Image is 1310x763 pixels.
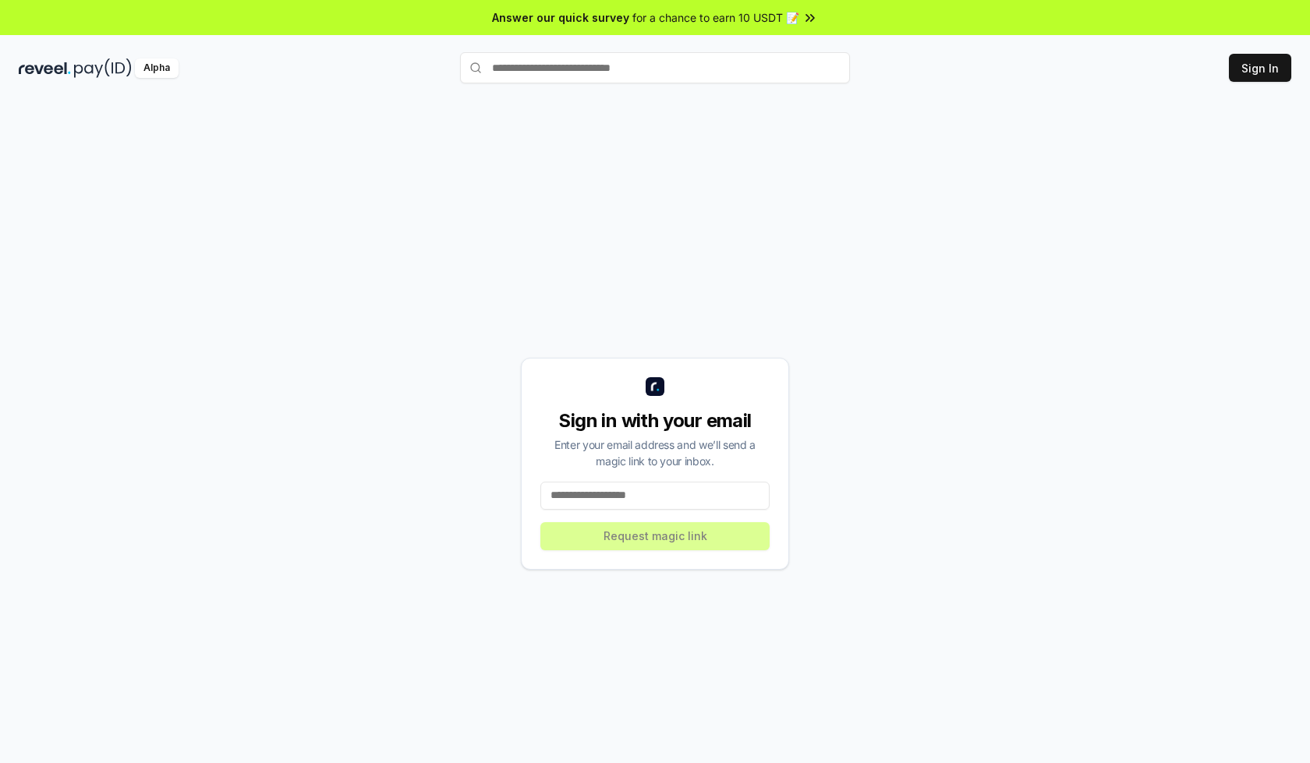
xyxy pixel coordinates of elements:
[135,58,179,78] div: Alpha
[632,9,799,26] span: for a chance to earn 10 USDT 📝
[492,9,629,26] span: Answer our quick survey
[1229,54,1291,82] button: Sign In
[74,58,132,78] img: pay_id
[19,58,71,78] img: reveel_dark
[540,436,770,469] div: Enter your email address and we’ll send a magic link to your inbox.
[646,377,664,396] img: logo_small
[540,408,770,433] div: Sign in with your email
